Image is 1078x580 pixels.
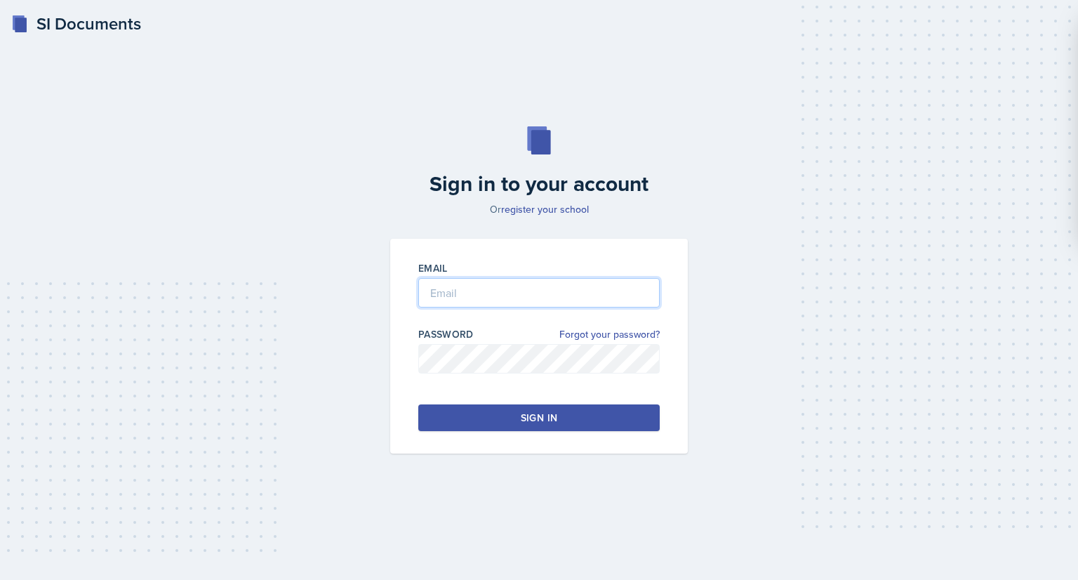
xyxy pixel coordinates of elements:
a: SI Documents [11,11,141,37]
h2: Sign in to your account [382,171,696,197]
div: Sign in [521,411,557,425]
label: Email [418,261,448,275]
a: Forgot your password? [559,327,660,342]
a: register your school [501,202,589,216]
label: Password [418,327,474,341]
input: Email [418,278,660,308]
p: Or [382,202,696,216]
button: Sign in [418,404,660,431]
